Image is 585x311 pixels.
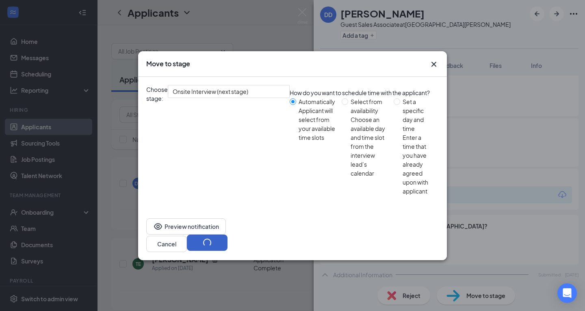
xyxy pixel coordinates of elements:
svg: Eye [153,222,163,231]
h3: Move to stage [146,59,190,68]
svg: Cross [429,59,439,69]
div: Automatically [299,97,335,106]
div: Enter a time that you have already agreed upon with applicant [403,133,432,196]
button: Cancel [146,236,187,252]
button: EyePreview notification [146,218,226,235]
div: Set a specific day and time [403,97,432,133]
span: Onsite Interview (next stage) [173,85,248,98]
div: Choose an available day and time slot from the interview lead’s calendar [351,115,387,178]
div: Select from availability [351,97,387,115]
div: Applicant will select from your available time slots [299,106,335,142]
span: Choose stage: [146,85,168,202]
button: Close [429,59,439,69]
div: Open Intercom Messenger [557,283,577,303]
div: How do you want to schedule time with the applicant? [290,88,439,97]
